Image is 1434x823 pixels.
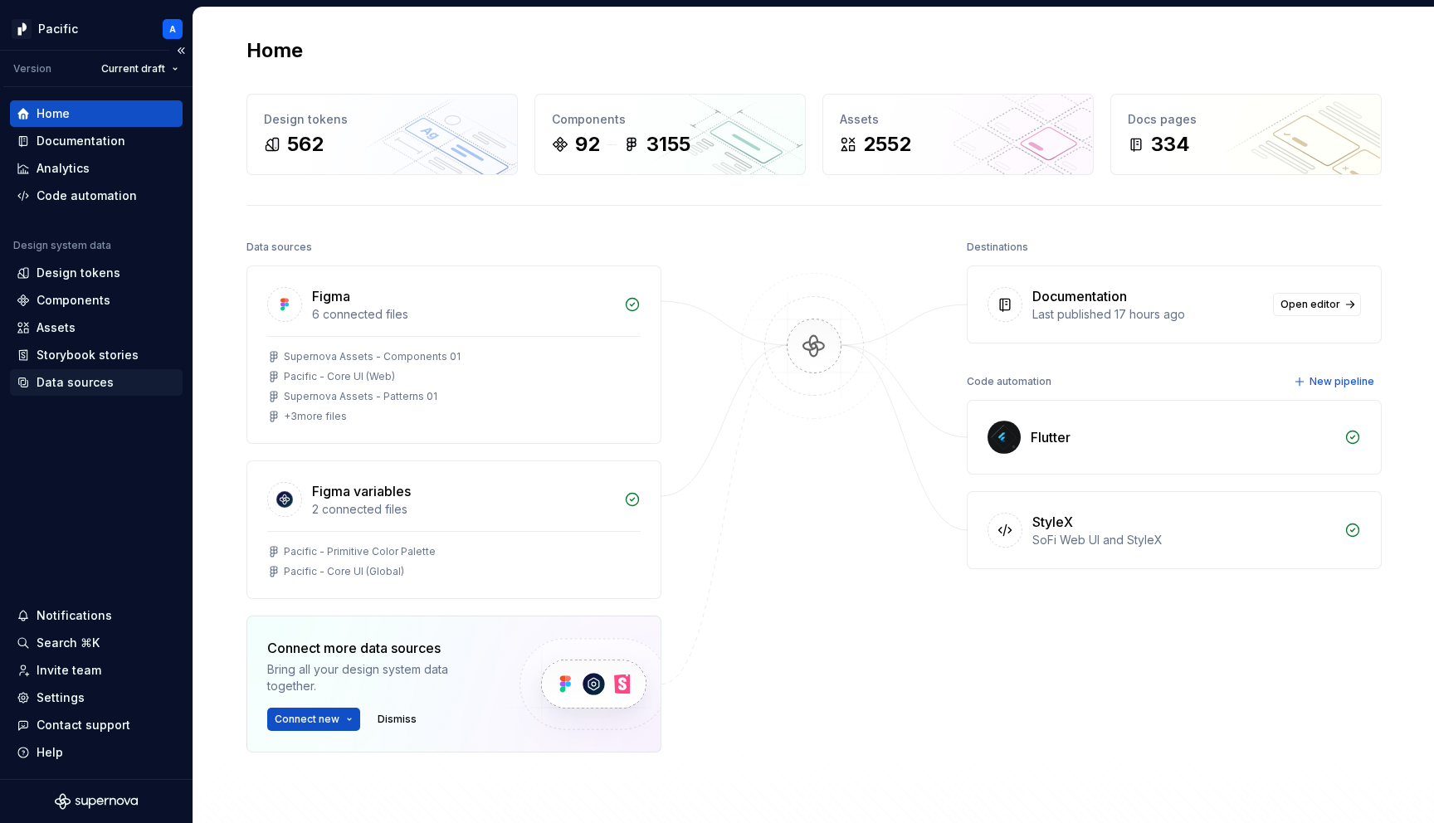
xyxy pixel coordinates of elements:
div: Analytics [37,160,90,177]
a: Open editor [1273,293,1361,316]
div: Home [37,105,70,122]
button: Connect new [267,708,360,731]
div: Connect more data sources [267,638,491,658]
div: Pacific - Primitive Color Palette [284,545,436,558]
div: A [169,22,176,36]
div: Last published 17 hours ago [1032,306,1263,323]
div: 562 [287,131,324,158]
a: Design tokens [10,260,183,286]
div: Version [13,62,51,75]
div: 2 connected files [312,501,614,518]
button: Collapse sidebar [169,39,193,62]
button: Search ⌘K [10,630,183,656]
div: Data sources [246,236,312,259]
a: Docs pages334 [1110,94,1382,175]
div: Supernova Assets - Patterns 01 [284,390,437,403]
div: Figma [312,286,350,306]
div: Assets [37,319,76,336]
div: 6 connected files [312,306,614,323]
svg: Supernova Logo [55,793,138,810]
a: Assets [10,314,183,341]
div: Figma variables [312,481,411,501]
div: Documentation [37,133,125,149]
div: Pacific - Core UI (Web) [284,370,395,383]
span: Current draft [101,62,165,75]
div: Help [37,744,63,761]
div: 3155 [646,131,690,158]
div: 2552 [863,131,911,158]
div: Bring all your design system data together. [267,661,491,694]
div: 92 [575,131,600,158]
div: Design system data [13,239,111,252]
div: Components [552,111,788,128]
a: Storybook stories [10,342,183,368]
div: Flutter [1031,427,1071,447]
div: Documentation [1032,286,1127,306]
button: Dismiss [370,708,424,731]
img: 8d0dbd7b-a897-4c39-8ca0-62fbda938e11.png [12,19,32,39]
button: New pipeline [1289,370,1382,393]
div: Pacific - Core UI (Global) [284,565,404,578]
div: Settings [37,689,85,706]
a: Figma6 connected filesSupernova Assets - Components 01Pacific - Core UI (Web)Supernova Assets - P... [246,265,661,444]
div: StyleX [1032,512,1073,532]
div: Supernova Assets - Components 01 [284,350,461,363]
div: 334 [1151,131,1190,158]
div: Invite team [37,662,101,679]
div: Assets [840,111,1076,128]
a: Assets2552 [822,94,1094,175]
button: Help [10,739,183,766]
span: New pipeline [1310,375,1374,388]
span: Open editor [1280,298,1340,311]
div: Components [37,292,110,309]
a: Design tokens562 [246,94,518,175]
div: Storybook stories [37,347,139,363]
div: Notifications [37,607,112,624]
a: Components923155 [534,94,806,175]
div: + 3 more files [284,410,347,423]
a: Invite team [10,657,183,684]
div: Design tokens [37,265,120,281]
div: Search ⌘K [37,635,100,651]
a: Code automation [10,183,183,209]
a: Data sources [10,369,183,396]
a: Documentation [10,128,183,154]
div: Pacific [38,21,78,37]
h2: Home [246,37,303,64]
div: Code automation [37,187,137,204]
button: PacificA [3,11,189,46]
span: Dismiss [378,713,417,726]
a: Home [10,100,183,127]
div: Destinations [967,236,1028,259]
button: Current draft [94,57,186,80]
div: Code automation [967,370,1051,393]
div: Data sources [37,374,114,391]
a: Figma variables2 connected filesPacific - Primitive Color PalettePacific - Core UI (Global) [246,460,661,599]
a: Analytics [10,155,183,182]
a: Settings [10,684,183,711]
span: Connect new [275,713,339,726]
div: Docs pages [1128,111,1364,128]
button: Notifications [10,602,183,629]
div: Contact support [37,717,130,733]
div: Design tokens [264,111,500,128]
a: Components [10,287,183,314]
button: Contact support [10,712,183,738]
div: SoFi Web UI and StyleX [1032,532,1334,548]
